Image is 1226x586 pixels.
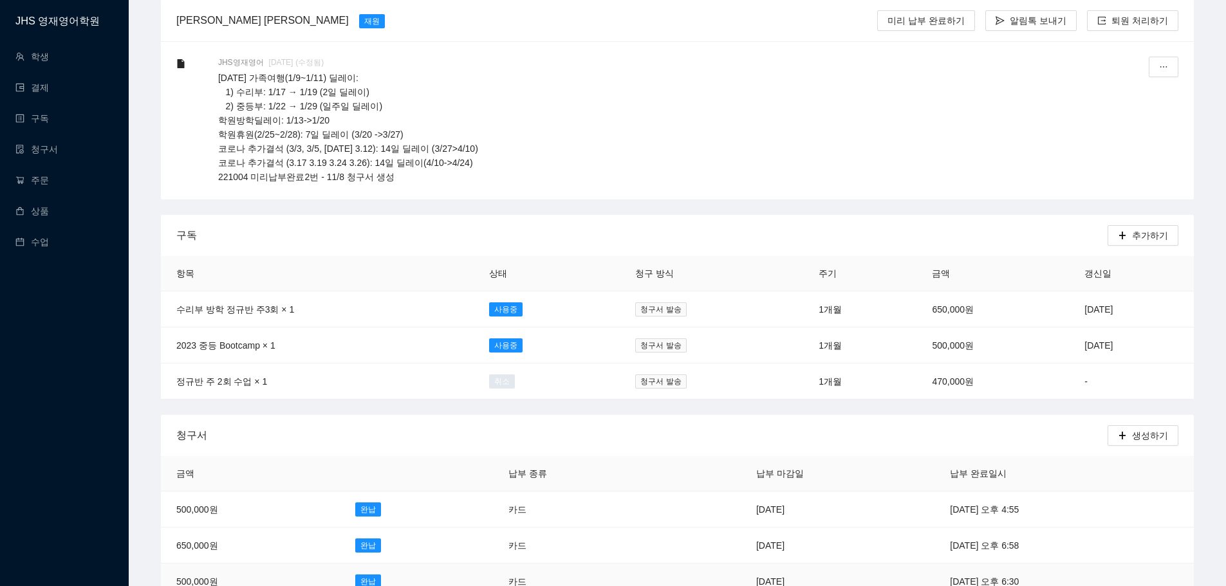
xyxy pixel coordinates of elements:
[1069,327,1194,363] td: [DATE]
[161,256,474,291] th: 항목
[1069,363,1194,399] td: -
[493,491,665,527] td: 카드
[635,302,686,316] span: 청구서 발송
[15,206,49,216] a: shopping상품
[1132,428,1168,443] span: 생성하기
[176,417,1108,453] div: 청구서
[916,327,1069,363] td: 500,000원
[620,256,803,291] th: 청구 방식
[803,256,916,291] th: 주기
[985,10,1077,31] button: send알림톡 보내기
[176,217,1108,253] div: 구독
[1010,14,1066,28] span: 알림톡 보내기
[474,256,620,291] th: 상태
[741,491,934,527] td: [DATE]
[15,237,49,247] a: calendar수업
[161,363,474,399] td: 정규반 주 2회 수업 × 1
[1069,256,1194,291] th: 갱신일
[295,58,324,67] span: (수정됨)
[877,10,975,31] button: 미리 납부 완료하기
[635,374,686,389] span: 청구서 발송
[1159,62,1168,73] span: ellipsis
[493,456,665,491] th: 납부 종류
[803,291,916,327] td: 1개월
[803,327,916,363] td: 1개월
[489,338,523,353] span: 사용중
[161,527,340,563] td: 650,000원
[359,14,385,28] span: 재원
[355,538,381,553] span: 완납
[934,527,1194,563] td: [DATE] 오후 6:58
[1132,228,1168,243] span: 추가하기
[1108,225,1178,246] button: plus추가하기
[934,456,1194,491] th: 납부 완료일시
[171,12,354,28] div: [PERSON_NAME] [PERSON_NAME]
[916,363,1069,399] td: 470,000원
[741,527,934,563] td: [DATE]
[355,502,381,517] span: 완납
[15,82,49,93] a: wallet결제
[916,256,1069,291] th: 금액
[176,59,185,68] span: file
[635,338,686,353] span: 청구서 발송
[269,58,293,67] span: [DATE]
[161,291,474,327] td: 수리부 방학 정규반 주3회 × 1
[1118,231,1127,241] span: plus
[161,456,340,491] th: 금액
[489,302,523,316] span: 사용중
[15,51,49,62] a: team학생
[489,374,515,389] span: 취소
[1069,291,1194,327] td: [DATE]
[996,16,1005,26] span: send
[15,144,58,154] a: file-done청구서
[1087,10,1178,31] button: export퇴원 처리하기
[916,291,1069,327] td: 650,000원
[1097,16,1106,26] span: export
[218,71,1095,184] p: [DATE] 가족여행(1/9~1/11) 딜레이: 1) 수리부: 1/17 → 1/19 (2일 딜레이) 2) 중등부: 1/22 → 1/29 (일주일 딜레이) 학원방학딜레이: 1/...
[934,491,1194,527] td: [DATE] 오후 4:55
[15,113,49,124] a: profile구독
[887,14,965,28] span: 미리 납부 완료하기
[161,327,474,363] td: 2023 중등 Bootcamp × 1
[1111,14,1168,28] span: 퇴원 처리하기
[161,491,340,527] td: 500,000원
[803,363,916,399] td: 1개월
[1149,57,1178,77] button: ellipsis
[741,456,934,491] th: 납부 마감일
[1108,425,1178,446] button: plus생성하기
[15,175,49,185] a: shopping-cart주문
[1118,431,1127,441] span: plus
[493,527,665,563] td: 카드
[218,57,269,68] span: JHS영재영어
